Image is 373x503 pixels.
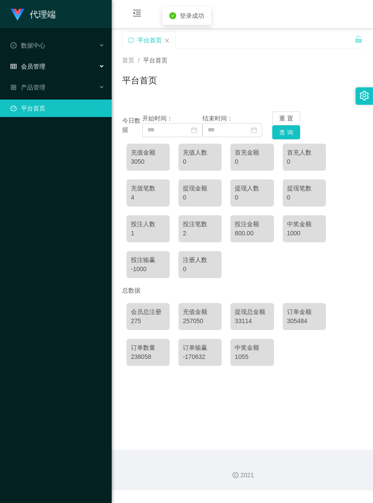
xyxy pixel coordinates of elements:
[251,127,257,133] i: 图标: calendar
[235,193,269,202] div: 0
[235,343,269,352] div: 中奖金额
[235,157,269,166] div: 0
[30,0,56,28] h1: 代理端
[10,42,45,49] span: 数据中心
[10,42,17,48] i: 图标: check-circle-o
[235,148,269,157] div: 首充金额
[183,220,217,229] div: 投注笔数
[122,57,134,64] span: 首页
[122,74,157,87] h1: 平台首页
[183,184,217,193] div: 提现金额
[131,193,165,202] div: 4
[359,91,369,100] i: 图标: setting
[131,265,165,274] div: -1000
[235,317,269,326] div: 33114
[137,32,162,48] div: 平台首页
[183,352,217,362] div: -170632
[233,472,239,478] i: 图标: copyright
[287,229,322,238] div: 1000
[138,57,140,64] span: /
[235,184,269,193] div: 提现人数
[235,229,269,238] div: 800.00
[164,38,170,43] i: 图标: close
[183,255,217,265] div: 注册人数
[287,193,322,202] div: 0
[235,352,269,362] div: 1055
[169,12,176,19] i: icon: check-circle
[183,317,217,326] div: 257050
[183,307,217,317] div: 充值金额
[122,0,152,28] i: 图标: menu-fold
[142,115,173,122] span: 开始时间：
[131,352,165,362] div: 238058
[183,157,217,166] div: 0
[131,220,165,229] div: 投注人数
[143,57,168,64] span: 平台首页
[183,265,217,274] div: 0
[119,471,366,480] div: 2021
[183,229,217,238] div: 2
[287,307,322,317] div: 订单金额
[10,63,17,69] i: 图标: table
[272,111,300,125] button: 重 置
[287,317,322,326] div: 305484
[10,63,45,70] span: 会员管理
[355,35,363,43] i: 图标: unlock
[131,157,165,166] div: 3050
[131,229,165,238] div: 1
[10,10,56,17] a: 代理端
[287,148,322,157] div: 首充人数
[287,157,322,166] div: 0
[272,125,300,139] button: 查 询
[183,148,217,157] div: 充值人数
[183,193,217,202] div: 0
[122,283,363,299] div: 总数据
[131,317,165,326] div: 275
[10,9,24,21] img: logo.9652507e.png
[131,184,165,193] div: 充值笔数
[202,115,233,122] span: 结束时间：
[235,220,269,229] div: 投注金额
[122,116,142,134] div: 今日数据
[10,84,45,91] span: 产品管理
[180,12,204,19] span: 登录成功
[131,343,165,352] div: 订单数量
[287,184,322,193] div: 提现笔数
[10,100,105,117] a: 图标: dashboard平台首页
[183,343,217,352] div: 订单输赢
[131,255,165,265] div: 投注输赢
[10,84,17,90] i: 图标: appstore-o
[235,307,269,317] div: 提现总金额
[131,307,165,317] div: 会员总注册
[287,220,322,229] div: 中奖金额
[191,127,197,133] i: 图标: calendar
[131,148,165,157] div: 充值金额
[128,37,134,43] i: 图标: sync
